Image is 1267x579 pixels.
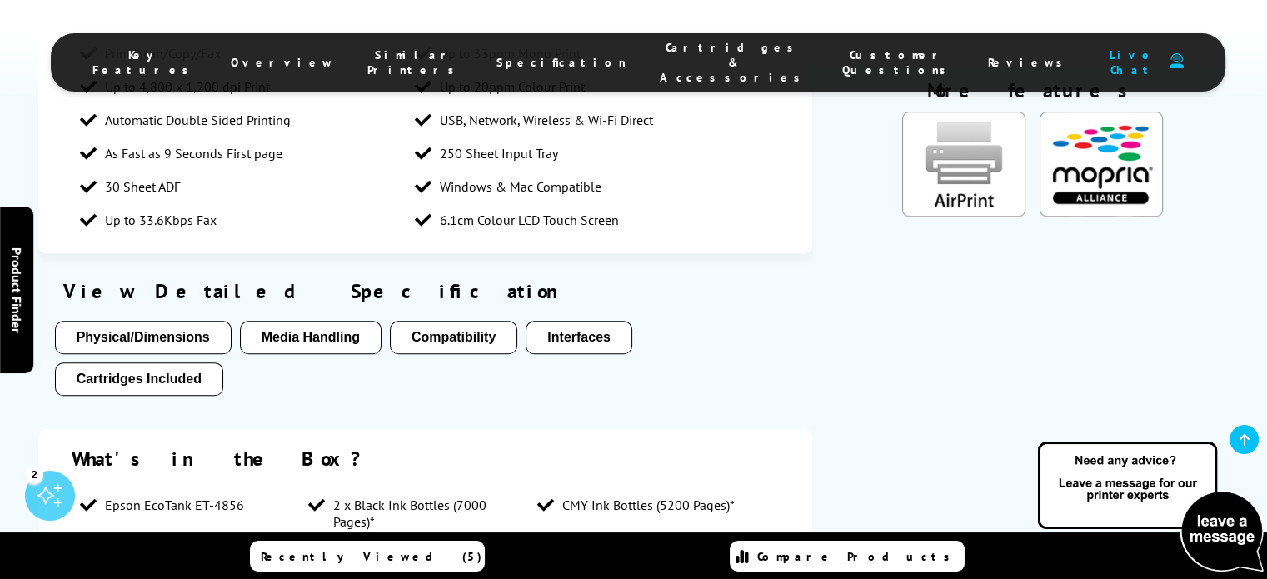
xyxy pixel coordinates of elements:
[231,55,334,70] span: Overview
[842,47,955,77] span: Customer Questions
[757,549,959,564] span: Compare Products
[105,497,244,513] span: Epson EcoTank ET-4856
[440,178,601,195] span: Windows & Mac Compatible
[902,112,1026,216] img: AirPrint
[1105,47,1161,77] span: Live Chat
[55,278,796,304] div: View Detailed Specification
[333,497,521,530] span: 2 x Black Ink Bottles (7000 Pages)*
[250,541,485,572] a: Recently Viewed (5)
[25,465,43,483] div: 2
[1170,53,1184,69] img: user-headset-duotone.svg
[440,212,619,228] span: 6.1cm Colour LCD Touch Screen
[55,321,232,354] button: Physical/Dimensions
[902,203,1026,220] a: KeyFeatureModal85
[105,112,291,128] span: Automatic Double Sided Printing
[72,446,779,472] div: What's in the Box?
[1040,112,1164,216] img: Mopria Certified
[367,47,463,77] span: Similar Printers
[105,178,181,195] span: 30 Sheet ADF
[105,145,282,162] span: As Fast as 9 Seconds First page
[1034,439,1267,576] img: Open Live Chat window
[240,321,382,354] button: Media Handling
[730,541,965,572] a: Compare Products
[8,247,25,332] span: Product Finder
[526,321,632,354] button: Interfaces
[92,47,197,77] span: Key Features
[105,212,217,228] span: Up to 33.6Kbps Fax
[562,497,735,513] span: CMY Ink Bottles (5200 Pages)*
[261,549,482,564] span: Recently Viewed (5)
[1040,203,1164,220] a: KeyFeatureModal324
[55,362,223,396] button: Cartridges Included
[988,55,1071,70] span: Reviews
[440,112,653,128] span: USB, Network, Wireless & Wi-Fi Direct
[660,40,809,85] span: Cartridges & Accessories
[390,321,517,354] button: Compatibility
[440,145,558,162] span: 250 Sheet Input Tray
[496,55,626,70] span: Specification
